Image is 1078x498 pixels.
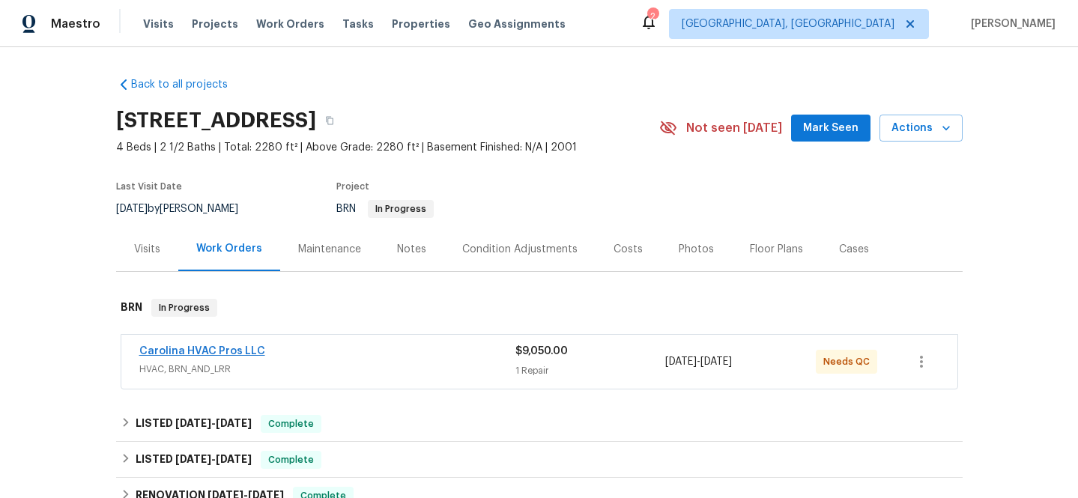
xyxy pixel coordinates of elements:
[665,354,732,369] span: -
[614,242,643,257] div: Costs
[175,454,211,464] span: [DATE]
[175,418,211,428] span: [DATE]
[175,418,252,428] span: -
[647,9,658,24] div: 2
[256,16,324,31] span: Work Orders
[392,16,450,31] span: Properties
[216,454,252,464] span: [DATE]
[336,182,369,191] span: Project
[175,454,252,464] span: -
[700,356,732,367] span: [DATE]
[121,299,142,317] h6: BRN
[116,77,260,92] a: Back to all projects
[116,406,963,442] div: LISTED [DATE]-[DATE]Complete
[397,242,426,257] div: Notes
[143,16,174,31] span: Visits
[116,182,182,191] span: Last Visit Date
[216,418,252,428] span: [DATE]
[686,121,782,136] span: Not seen [DATE]
[679,242,714,257] div: Photos
[803,119,859,138] span: Mark Seen
[116,284,963,332] div: BRN In Progress
[51,16,100,31] span: Maestro
[262,452,320,467] span: Complete
[682,16,894,31] span: [GEOGRAPHIC_DATA], [GEOGRAPHIC_DATA]
[462,242,578,257] div: Condition Adjustments
[369,204,432,213] span: In Progress
[139,362,515,377] span: HVAC, BRN_AND_LRR
[116,204,148,214] span: [DATE]
[134,242,160,257] div: Visits
[468,16,566,31] span: Geo Assignments
[965,16,1056,31] span: [PERSON_NAME]
[750,242,803,257] div: Floor Plans
[153,300,216,315] span: In Progress
[791,115,870,142] button: Mark Seen
[515,346,568,356] span: $9,050.00
[136,415,252,433] h6: LISTED
[342,19,374,29] span: Tasks
[136,451,252,469] h6: LISTED
[515,363,666,378] div: 1 Repair
[116,140,659,155] span: 4 Beds | 2 1/2 Baths | Total: 2280 ft² | Above Grade: 2280 ft² | Basement Finished: N/A | 2001
[262,416,320,431] span: Complete
[336,204,434,214] span: BRN
[891,119,951,138] span: Actions
[116,200,256,218] div: by [PERSON_NAME]
[665,356,697,367] span: [DATE]
[196,241,262,256] div: Work Orders
[823,354,876,369] span: Needs QC
[839,242,869,257] div: Cases
[879,115,963,142] button: Actions
[139,346,265,356] a: Carolina HVAC Pros LLC
[116,113,316,128] h2: [STREET_ADDRESS]
[116,442,963,478] div: LISTED [DATE]-[DATE]Complete
[298,242,361,257] div: Maintenance
[316,107,343,134] button: Copy Address
[192,16,238,31] span: Projects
